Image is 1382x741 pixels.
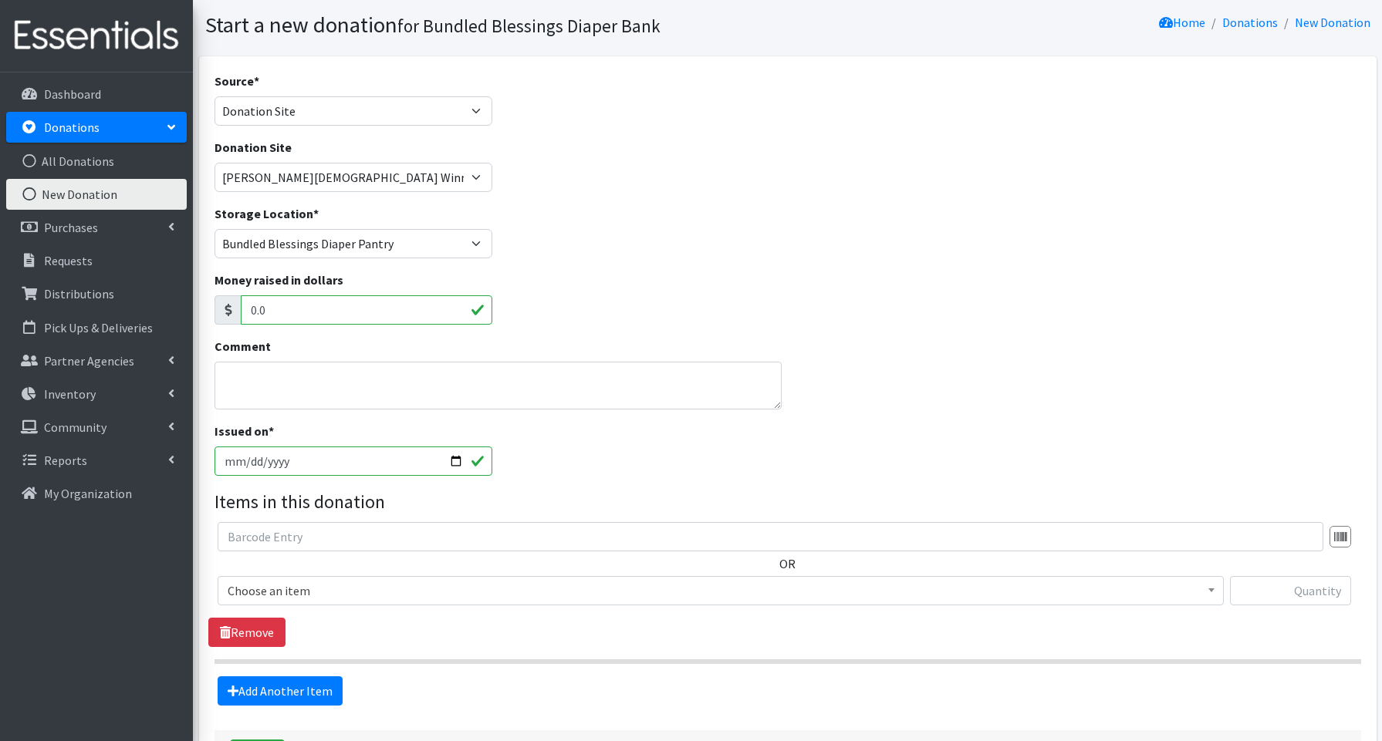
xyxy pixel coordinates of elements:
[215,337,271,355] label: Comment
[6,478,187,509] a: My Organization
[228,580,1214,601] span: Choose an item
[215,271,343,289] label: Money raised in dollars
[6,112,187,143] a: Donations
[44,453,87,468] p: Reports
[44,320,153,335] p: Pick Ups & Deliveries
[215,488,1361,516] legend: Items in this donation
[6,445,187,476] a: Reports
[44,86,101,102] p: Dashboard
[6,379,187,409] a: Inventory
[269,423,274,439] abbr: required
[44,286,114,301] p: Distributions
[208,618,286,647] a: Remove
[218,576,1224,605] span: Choose an item
[215,204,319,223] label: Storage Location
[205,12,782,39] h1: Start a new donation
[6,212,187,243] a: Purchases
[44,253,93,268] p: Requests
[215,72,259,90] label: Source
[215,422,274,440] label: Issued on
[313,206,319,221] abbr: required
[6,10,187,62] img: HumanEssentials
[397,15,661,37] small: for Bundled Blessings Diaper Bank
[44,120,100,135] p: Donations
[215,138,292,157] label: Donation Site
[779,554,796,573] label: OR
[1222,15,1278,30] a: Donations
[44,419,106,435] p: Community
[6,146,187,177] a: All Donations
[44,353,134,369] p: Partner Agencies
[6,345,187,376] a: Partner Agencies
[44,386,96,402] p: Inventory
[6,312,187,343] a: Pick Ups & Deliveries
[1295,15,1370,30] a: New Donation
[44,220,98,235] p: Purchases
[6,79,187,109] a: Dashboard
[218,676,343,706] a: Add Another Item
[218,522,1323,551] input: Barcode Entry
[6,412,187,443] a: Community
[1230,576,1351,605] input: Quantity
[6,245,187,276] a: Requests
[1159,15,1205,30] a: Home
[6,278,187,309] a: Distributions
[6,179,187,210] a: New Donation
[44,486,132,501] p: My Organization
[254,73,259,89] abbr: required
